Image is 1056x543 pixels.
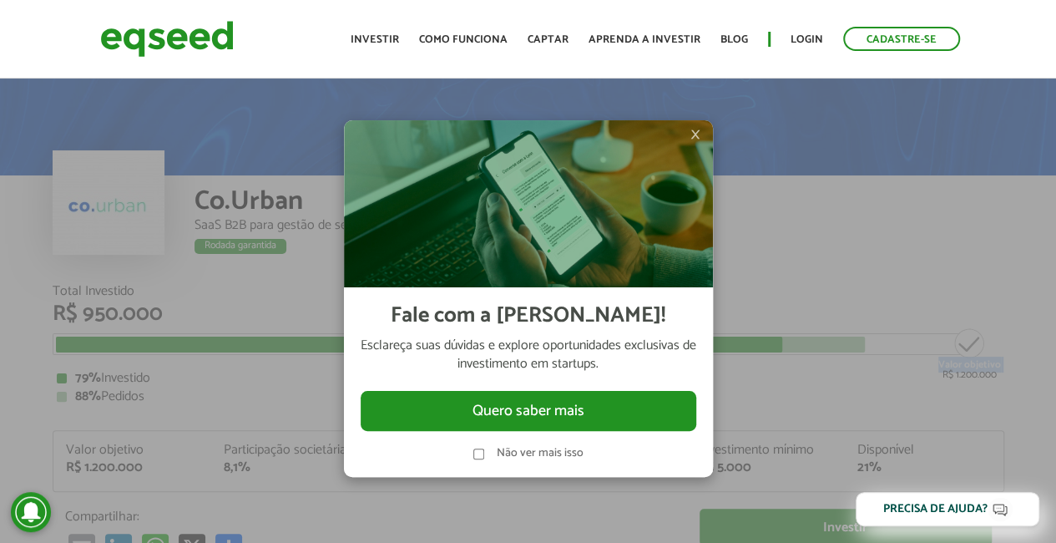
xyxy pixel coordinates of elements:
a: Cadastre-se [843,27,960,51]
a: Investir [351,34,399,45]
img: Imagem celular [344,120,713,287]
h2: Fale com a [PERSON_NAME]! [391,304,665,328]
label: Não ver mais isso [497,448,584,459]
button: Quero saber mais [361,391,696,431]
a: Aprenda a investir [589,34,700,45]
a: Login [791,34,823,45]
p: Esclareça suas dúvidas e explore oportunidades exclusivas de investimento em startups. [361,337,696,374]
a: Como funciona [419,34,508,45]
a: Blog [720,34,748,45]
span: × [690,124,700,145]
a: Captar [528,34,568,45]
img: EqSeed [100,17,234,61]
